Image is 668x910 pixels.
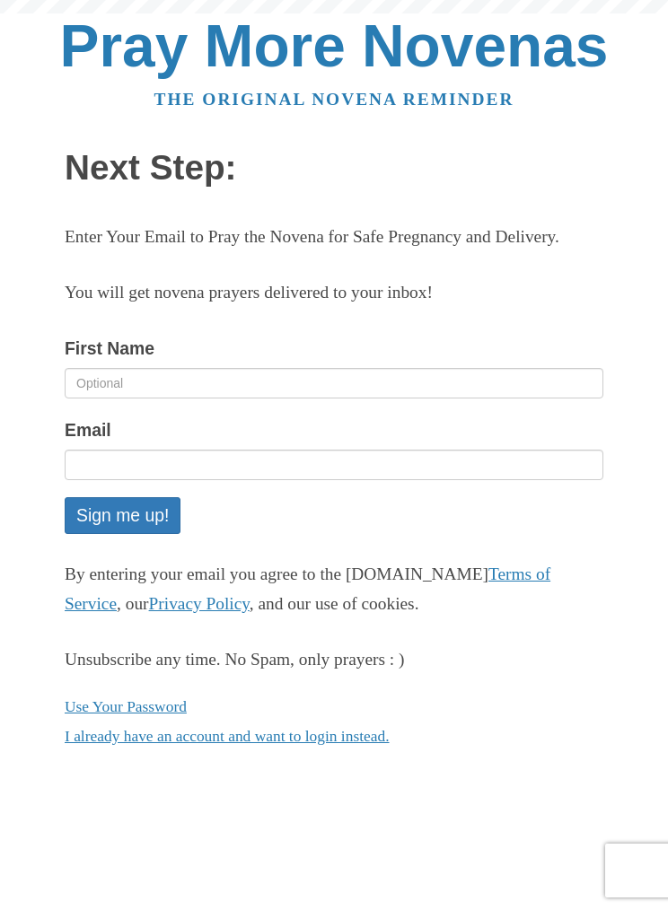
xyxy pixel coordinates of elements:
input: Optional [65,368,603,398]
label: First Name [65,334,154,363]
div: Unsubscribe any time. No Spam, only prayers : ) [65,645,603,675]
p: You will get novena prayers delivered to your inbox! [65,278,603,308]
p: By entering your email you agree to the [DOMAIN_NAME] , our , and our use of cookies. [65,560,603,619]
a: Pray More Novenas [60,13,609,79]
a: The original novena reminder [154,90,514,109]
a: Privacy Policy [149,594,250,613]
p: Enter Your Email to Pray the Novena for Safe Pregnancy and Delivery. [65,223,603,252]
a: I already have an account and want to login instead. [65,727,390,745]
h1: Next Step: [65,149,603,188]
label: Email [65,416,111,445]
a: Use Your Password [65,697,187,715]
button: Sign me up! [65,497,180,534]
